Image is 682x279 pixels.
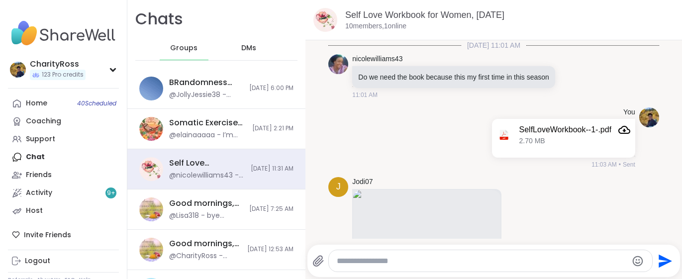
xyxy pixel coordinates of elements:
a: Support [8,130,119,148]
div: @JollyJessie38 - [URL][DOMAIN_NAME] [169,90,243,100]
div: @Lisa318 - bye Recovery. see you later [169,211,243,221]
div: Home [26,98,47,108]
a: Friends [8,166,119,184]
h1: Chats [135,8,183,30]
img: https://sharewell-space-live.sfo3.digitaloceanspaces.com/user-generated/3403c148-dfcf-4217-9166-8... [328,54,348,74]
span: 123 Pro credits [42,71,84,79]
a: Coaching [8,112,119,130]
span: 2.70 MB [519,137,545,145]
span: Sent [623,160,635,169]
span: Groups [170,43,197,53]
span: 9 + [107,189,115,197]
img: BRandomness last call -Kink Q&A and discussion, Oct 05 [139,77,163,100]
button: Send [653,250,675,272]
div: Friends [26,170,52,180]
div: Activity [26,188,52,198]
div: Coaching [26,116,61,126]
span: [DATE] 7:25 AM [249,205,293,213]
span: 40 Scheduled [77,99,116,107]
iframe: Spotlight [109,118,117,126]
textarea: Type your message [337,256,628,266]
span: 11:03 AM [591,160,617,169]
div: Good mornings, Goals and Gratitude's , [DATE] [169,198,243,209]
div: Somatic Exercises for nervous system regulation, [DATE] [169,117,246,128]
img: Good mornings, Goals and Gratitude's , Oct 06 [139,197,163,221]
div: @CharityRoss - [PERSON_NAME] opened a spot for you [169,251,241,261]
div: Self Love Workbook for Women, [DATE] [169,158,245,169]
span: • [619,160,621,169]
a: Logout [8,252,119,270]
p: Do we need the book because this my first time in this season [358,72,549,82]
img: https://sharewell-space-live.sfo3.digitaloceanspaces.com/user-generated/d0fef3f8-78cb-4349-b608-1... [639,107,659,127]
p: 10 members, 1 online [345,21,406,31]
span: 11:01 AM [352,91,378,99]
div: Support [26,134,55,144]
div: CharityRoss [30,59,86,70]
img: ShareWell Nav Logo [8,16,119,51]
div: SelfLoveWorkbook--1-.pdf [519,125,612,135]
img: Somatic Exercises for nervous system regulation, Oct 06 [139,117,163,141]
span: J [336,180,341,193]
img: CharityRoss [10,62,26,78]
a: Jodi07 [352,177,373,187]
div: BRandomness last call -Kink Q&A and discussion, [DATE] [169,77,243,88]
div: Host [26,206,43,216]
span: DMs [241,43,256,53]
img: Good mornings, Goal and Gratitude's , Oct 05 [139,238,163,262]
span: [DATE] 6:00 PM [249,84,293,93]
a: Activity9+ [8,184,119,202]
span: [DATE] 11:01 AM [461,40,526,50]
div: Logout [25,256,50,266]
div: Invite Friends [8,226,119,244]
a: nicolewilliams43 [352,54,402,64]
div: @nicolewilliams43 - Brb tech issues [169,171,245,181]
div: @elainaaaaa - I’m going to grab some water [169,130,246,140]
a: Self Love Workbook for Women, [DATE] [345,10,504,20]
button: Emoji picker [632,255,644,267]
span: [DATE] 2:21 PM [252,124,293,133]
a: Host [8,202,119,220]
div: Good mornings, Goal and Gratitude's , [DATE] [169,238,241,249]
span: [DATE] 11:31 AM [251,165,293,173]
iframe: Spotlight [257,44,265,52]
img: Self Love Workbook for Women, Oct 06 [313,8,337,32]
a: Home40Scheduled [8,94,119,112]
a: Attachment [618,124,630,136]
h4: You [623,107,635,117]
span: [DATE] 12:53 AM [247,245,293,254]
img: Self Love Workbook for Women, Oct 06 [139,157,163,181]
